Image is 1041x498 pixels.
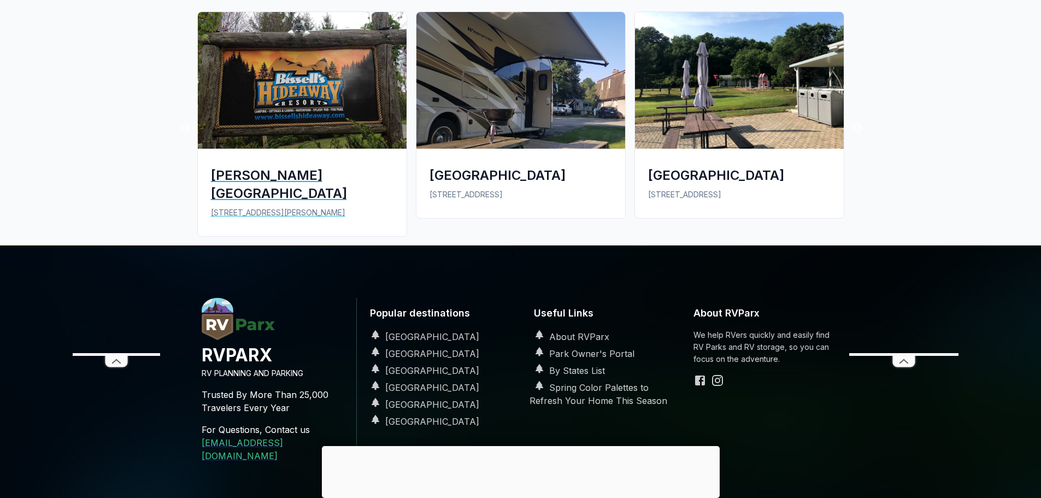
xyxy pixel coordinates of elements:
h6: Useful Links [530,298,676,329]
a: Jordan Valley Campground[GEOGRAPHIC_DATA][STREET_ADDRESS] [630,11,849,227]
p: [STREET_ADDRESS] [430,189,612,201]
a: Park Owner's Portal [530,348,634,359]
a: [GEOGRAPHIC_DATA] [366,416,479,427]
p: [STREET_ADDRESS] [648,189,831,201]
img: RVParx.com [202,298,275,340]
img: Jordan Valley Campground [635,12,844,149]
h6: About RVParx [693,298,840,329]
p: We help RVers quickly and easily find RV Parks and RV storage, so you can focus on the adventure. [693,329,840,365]
p: [STREET_ADDRESS][PERSON_NAME] [211,207,393,219]
img: Bissell's Hideaway Resort [198,12,407,149]
iframe: Advertisement [849,25,958,353]
iframe: Advertisement [73,25,160,353]
a: Bissell's Hideaway Resort[PERSON_NAME] [GEOGRAPHIC_DATA][STREET_ADDRESS][PERSON_NAME] [193,11,411,245]
p: For Questions, Contact us [202,423,348,436]
iframe: Advertisement [322,446,720,495]
a: About RVParx [530,331,609,342]
img: Big Valley Camping Resort [416,12,625,149]
a: [GEOGRAPHIC_DATA] [366,382,479,393]
p: Trusted By More Than 25,000 Travelers Every Year [202,379,348,423]
a: [EMAIL_ADDRESS][DOMAIN_NAME] [202,437,283,461]
button: 1 [507,248,518,259]
a: Spring Color Palettes to Refresh Your Home This Season [530,382,667,406]
a: [GEOGRAPHIC_DATA] [366,348,479,359]
a: RVParx.comRVPARXRV PLANNING AND PARKING [202,331,348,379]
div: [GEOGRAPHIC_DATA] [430,166,612,184]
h6: Popular destinations [366,298,512,329]
p: RV PLANNING AND PARKING [202,367,348,379]
a: Big Valley Camping Resort[GEOGRAPHIC_DATA][STREET_ADDRESS] [411,11,630,227]
button: 2 [524,248,534,259]
a: [GEOGRAPHIC_DATA] [366,399,479,410]
button: Previous [179,123,190,134]
a: [GEOGRAPHIC_DATA] [366,331,479,342]
a: [GEOGRAPHIC_DATA] [366,365,479,376]
h4: RVPARX [202,343,348,367]
div: [PERSON_NAME] [GEOGRAPHIC_DATA] [211,166,393,202]
div: [GEOGRAPHIC_DATA] [648,166,831,184]
a: By States List [530,365,605,376]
